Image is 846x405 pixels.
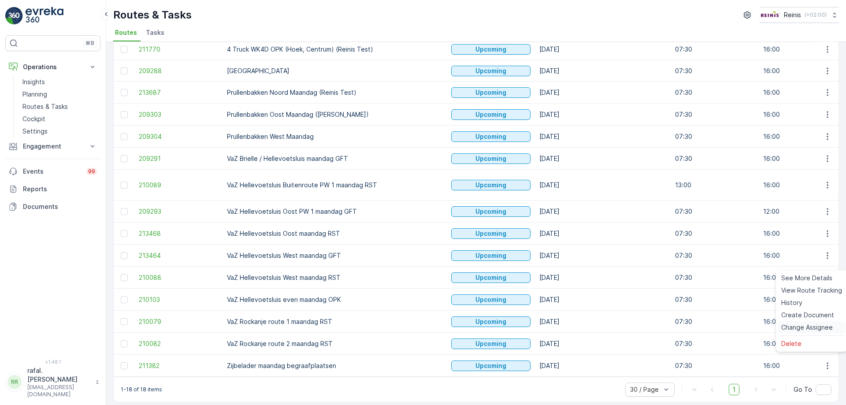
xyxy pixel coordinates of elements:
div: Toggle Row Selected [121,252,128,259]
td: VaZ Rockanje route 1 maandag RST [223,311,447,333]
td: Prullenbakken Noord Maandag (Reinis Test) [223,82,447,104]
a: 213464 [139,251,218,260]
a: 209304 [139,132,218,141]
a: 210082 [139,339,218,348]
td: Zijbelader maandag begraafplaatsen [223,355,447,377]
td: [DATE] [535,126,671,148]
p: rafal.[PERSON_NAME] [27,366,91,384]
button: Upcoming [451,316,531,327]
div: Toggle Row Selected [121,46,128,53]
td: 07:30 [671,355,759,377]
a: 209303 [139,110,218,119]
span: Delete [781,339,801,348]
td: 07:30 [671,82,759,104]
button: Upcoming [451,44,531,55]
td: VaZ Hellevoetsluis West maandag RST [223,267,447,289]
td: [DATE] [535,355,671,377]
td: 07:30 [671,267,759,289]
td: VaZ Hellevoetsluis Buitenroute PW 1 maandag RST [223,170,447,201]
td: 4 Truck WK4D OPK (Hoek, Centrum) (Reinis Test) [223,38,447,60]
td: 07:30 [671,126,759,148]
a: 209293 [139,207,218,216]
td: [DATE] [535,267,671,289]
td: [DATE] [535,333,671,355]
button: Upcoming [451,131,531,142]
div: Toggle Row Selected [121,182,128,189]
span: Create Document [781,311,834,320]
p: Planning [22,90,47,99]
a: Events99 [5,163,100,180]
td: VaZ Hellevoetsluis Oost maandag RST [223,223,447,245]
td: 07:30 [671,245,759,267]
td: 13:00 [671,170,759,201]
p: Routes & Tasks [113,8,192,22]
td: VaZ Hellevoetsluis Oost PW 1 maandag GFT [223,201,447,223]
div: Toggle Row Selected [121,133,128,140]
td: Prullenbakken Oost Maandag ([PERSON_NAME]) [223,104,447,126]
button: Upcoming [451,109,531,120]
p: Settings [22,127,48,136]
div: Toggle Row Selected [121,230,128,237]
span: View Route Tracking [781,286,842,295]
button: Engagement [5,137,100,155]
div: Toggle Row Selected [121,155,128,162]
td: 07:30 [671,104,759,126]
p: Insights [22,78,45,86]
span: 210103 [139,295,218,304]
button: Upcoming [451,153,531,164]
span: Change Assignee [781,323,833,332]
a: 211770 [139,45,218,54]
div: Toggle Row Selected [121,67,128,74]
td: [DATE] [535,170,671,201]
td: 07:30 [671,38,759,60]
a: 213687 [139,88,218,97]
p: Upcoming [475,67,506,75]
span: Tasks [146,28,164,37]
a: Insights [19,76,100,88]
p: 1-18 of 18 items [121,386,162,393]
td: [DATE] [535,201,671,223]
span: 210079 [139,317,218,326]
button: Operations [5,58,100,76]
p: Upcoming [475,110,506,119]
div: Toggle Row Selected [121,274,128,281]
td: VaZ Hellevoetsluis West maandag GFT [223,245,447,267]
button: Upcoming [451,294,531,305]
p: Upcoming [475,45,506,54]
p: Upcoming [475,154,506,163]
button: Upcoming [451,272,531,283]
img: logo [5,7,23,25]
button: Upcoming [451,206,531,217]
td: [DATE] [535,289,671,311]
td: [DATE] [535,60,671,82]
td: [DATE] [535,104,671,126]
p: Upcoming [475,88,506,97]
a: See More Details [778,272,846,284]
span: Routes [115,28,137,37]
div: Toggle Row Selected [121,111,128,118]
p: 99 [88,168,95,175]
td: [DATE] [535,245,671,267]
td: VaZ Hellevoetsluis even maandag OPK [223,289,447,311]
button: Upcoming [451,250,531,261]
span: 209288 [139,67,218,75]
td: [DATE] [535,82,671,104]
p: Reinis [784,11,801,19]
p: ( +02:00 ) [805,11,827,19]
a: Documents [5,198,100,216]
span: History [781,298,802,307]
button: Upcoming [451,180,531,190]
span: 211382 [139,361,218,370]
span: 1 [729,384,739,395]
a: 210088 [139,273,218,282]
a: 210089 [139,181,218,189]
a: Settings [19,125,100,137]
p: Routes & Tasks [22,102,68,111]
